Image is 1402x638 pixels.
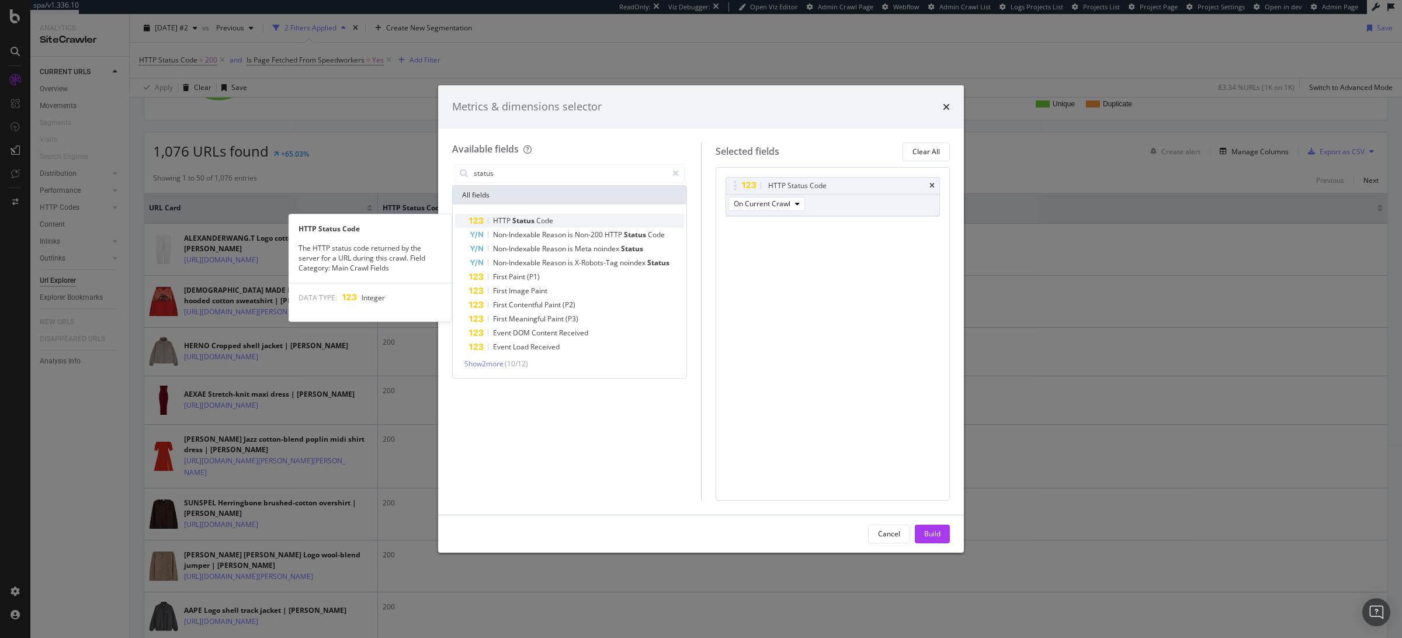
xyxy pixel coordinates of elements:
span: Load [513,342,530,352]
div: HTTP Status Code [289,224,452,234]
div: HTTP Status CodetimesOn Current Crawl [726,177,941,216]
span: On Current Crawl [734,199,790,209]
span: Code [536,216,553,226]
div: HTTP Status Code [768,180,827,192]
div: Cancel [878,529,900,539]
span: Non-Indexable [493,244,542,254]
span: Paint [544,300,563,310]
div: times [943,99,950,115]
span: Paint [509,272,527,282]
span: Status [512,216,536,226]
span: is [568,230,575,240]
span: Event [493,342,513,352]
div: All fields [453,186,686,204]
div: The HTTP status code returned by the server for a URL during this crawl. Field Category: Main Cra... [289,243,452,273]
span: (P2) [563,300,575,310]
span: Paint [547,314,565,324]
span: Show 2 more [464,359,504,369]
button: Build [915,525,950,543]
span: First [493,300,509,310]
span: noindex [620,258,647,268]
span: DOM [513,328,532,338]
span: Status [647,258,669,268]
div: modal [438,85,964,553]
span: First [493,286,509,296]
div: times [929,182,935,189]
span: Reason [542,258,568,268]
input: Search by field name [473,165,667,182]
span: (P3) [565,314,578,324]
span: noindex [594,244,621,254]
div: Build [924,529,941,539]
span: Non-Indexable [493,230,542,240]
div: Metrics & dimensions selector [452,99,602,115]
div: Selected fields [716,145,779,158]
span: (P1) [527,272,540,282]
span: ( 10 / 12 ) [505,359,528,369]
span: First [493,272,509,282]
span: Code [648,230,665,240]
span: Event [493,328,513,338]
span: is [568,244,575,254]
span: HTTP [493,216,512,226]
span: Meaningful [509,314,547,324]
span: Paint [531,286,547,296]
span: Status [621,244,643,254]
div: Open Intercom Messenger [1362,598,1390,626]
span: Status [624,230,648,240]
span: Reason [542,244,568,254]
span: Content [532,328,559,338]
span: Non-Indexable [493,258,542,268]
button: Clear All [903,143,950,161]
span: Reason [542,230,568,240]
button: On Current Crawl [728,197,805,211]
span: HTTP [605,230,624,240]
span: Received [559,328,588,338]
button: Cancel [868,525,910,543]
span: Meta [575,244,594,254]
span: X-Robots-Tag [575,258,620,268]
span: Image [509,286,531,296]
span: Contentful [509,300,544,310]
div: Available fields [452,143,519,155]
span: Non-200 [575,230,605,240]
span: Received [530,342,560,352]
span: First [493,314,509,324]
div: Clear All [912,147,940,157]
span: is [568,258,575,268]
